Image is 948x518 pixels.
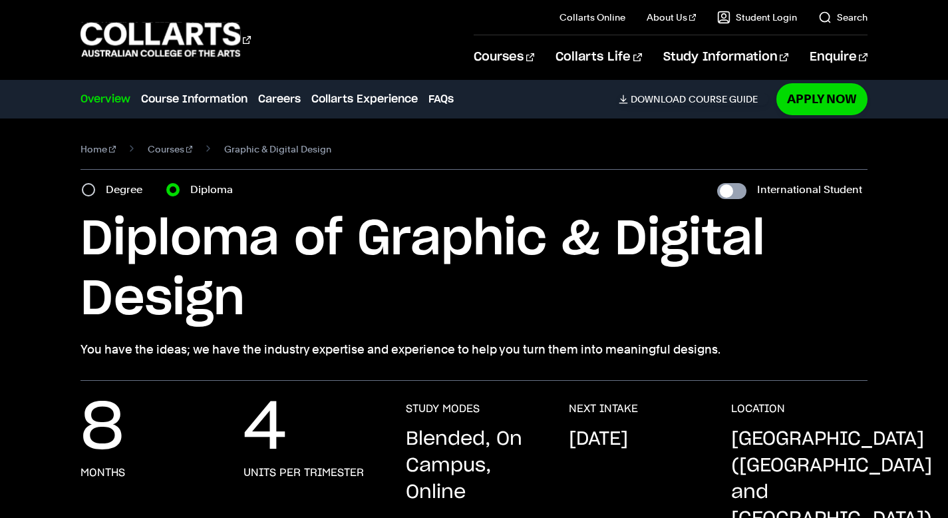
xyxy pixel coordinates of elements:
[243,466,364,479] h3: units per trimester
[148,140,193,158] a: Courses
[619,93,768,105] a: DownloadCourse Guide
[141,91,247,107] a: Course Information
[810,35,868,79] a: Enquire
[80,402,124,455] p: 8
[569,402,638,415] h3: NEXT INTAKE
[406,426,542,506] p: Blended, On Campus, Online
[406,402,480,415] h3: STUDY MODES
[224,140,331,158] span: Graphic & Digital Design
[80,21,251,59] div: Go to homepage
[555,35,641,79] a: Collarts Life
[776,83,868,115] a: Apply Now
[80,210,868,330] h1: Diploma of Graphic & Digital Design
[559,11,625,24] a: Collarts Online
[717,11,797,24] a: Student Login
[818,11,868,24] a: Search
[731,402,785,415] h3: LOCATION
[311,91,418,107] a: Collarts Experience
[647,11,696,24] a: About Us
[663,35,788,79] a: Study Information
[474,35,534,79] a: Courses
[243,402,287,455] p: 4
[190,180,241,199] label: Diploma
[428,91,454,107] a: FAQs
[80,140,116,158] a: Home
[80,340,868,359] p: You have the ideas; we have the industry expertise and experience to help you turn them into mean...
[80,466,125,479] h3: months
[258,91,301,107] a: Careers
[757,180,862,199] label: International Student
[631,93,686,105] span: Download
[106,180,150,199] label: Degree
[80,91,130,107] a: Overview
[569,426,628,453] p: [DATE]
